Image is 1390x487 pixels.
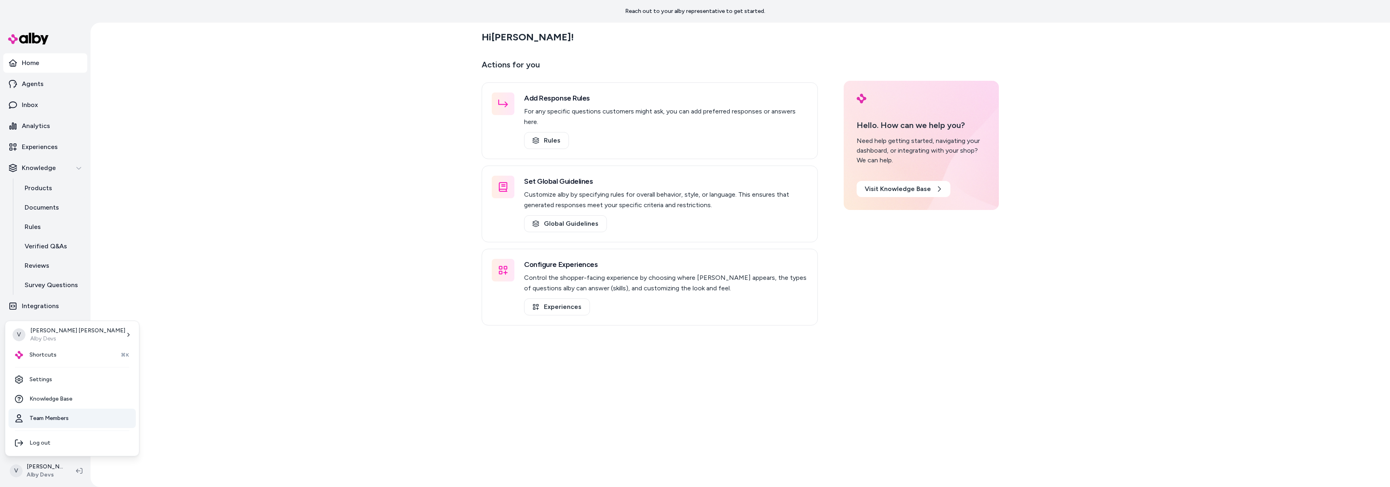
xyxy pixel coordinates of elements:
[30,327,125,335] p: [PERSON_NAME] [PERSON_NAME]
[15,351,23,359] img: alby Logo
[29,395,72,403] span: Knowledge Base
[8,370,136,389] a: Settings
[29,351,57,359] span: Shortcuts
[8,433,136,453] div: Log out
[13,328,25,341] span: V
[30,335,125,343] p: Alby Devs
[121,352,129,358] span: ⌘K
[8,409,136,428] a: Team Members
